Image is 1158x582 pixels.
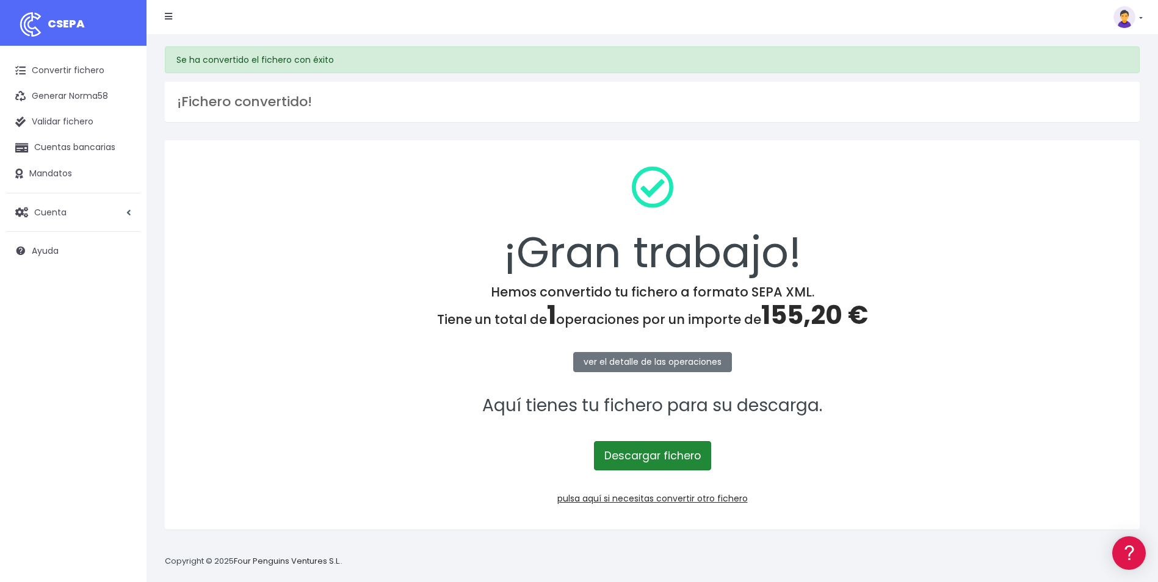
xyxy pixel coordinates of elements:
[12,85,232,96] div: Información general
[12,154,232,173] a: Formatos
[12,312,232,331] a: API
[6,58,140,84] a: Convertir fichero
[1113,6,1135,28] img: profile
[12,173,232,192] a: Problemas habituales
[181,392,1124,420] p: Aquí tienes tu fichero para su descarga.
[15,9,46,40] img: logo
[177,94,1127,110] h3: ¡Fichero convertido!
[6,109,140,135] a: Validar fichero
[32,245,59,257] span: Ayuda
[48,16,85,31] span: CSEPA
[6,238,140,264] a: Ayuda
[12,326,232,348] button: Contáctanos
[12,293,232,304] div: Programadores
[12,211,232,230] a: Perfiles de empresas
[12,104,232,123] a: Información general
[165,46,1140,73] div: Se ha convertido el fichero con éxito
[168,351,235,363] a: POWERED BY ENCHANT
[6,199,140,225] a: Cuenta
[547,297,556,333] span: 1
[761,297,868,333] span: 155,20 €
[6,135,140,160] a: Cuentas bancarias
[181,284,1124,331] h4: Hemos convertido tu fichero a formato SEPA XML. Tiene un total de operaciones por un importe de
[573,352,732,372] a: ver el detalle de las operaciones
[34,206,67,218] span: Cuenta
[12,135,232,146] div: Convertir ficheros
[557,492,748,505] a: pulsa aquí si necesitas convertir otro fichero
[6,161,140,187] a: Mandatos
[234,555,341,567] a: Four Penguins Ventures S.L.
[12,192,232,211] a: Videotutoriales
[12,262,232,281] a: General
[165,555,342,568] p: Copyright © 2025 .
[6,84,140,109] a: Generar Norma58
[12,242,232,254] div: Facturación
[181,156,1124,284] div: ¡Gran trabajo!
[594,441,711,470] a: Descargar fichero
